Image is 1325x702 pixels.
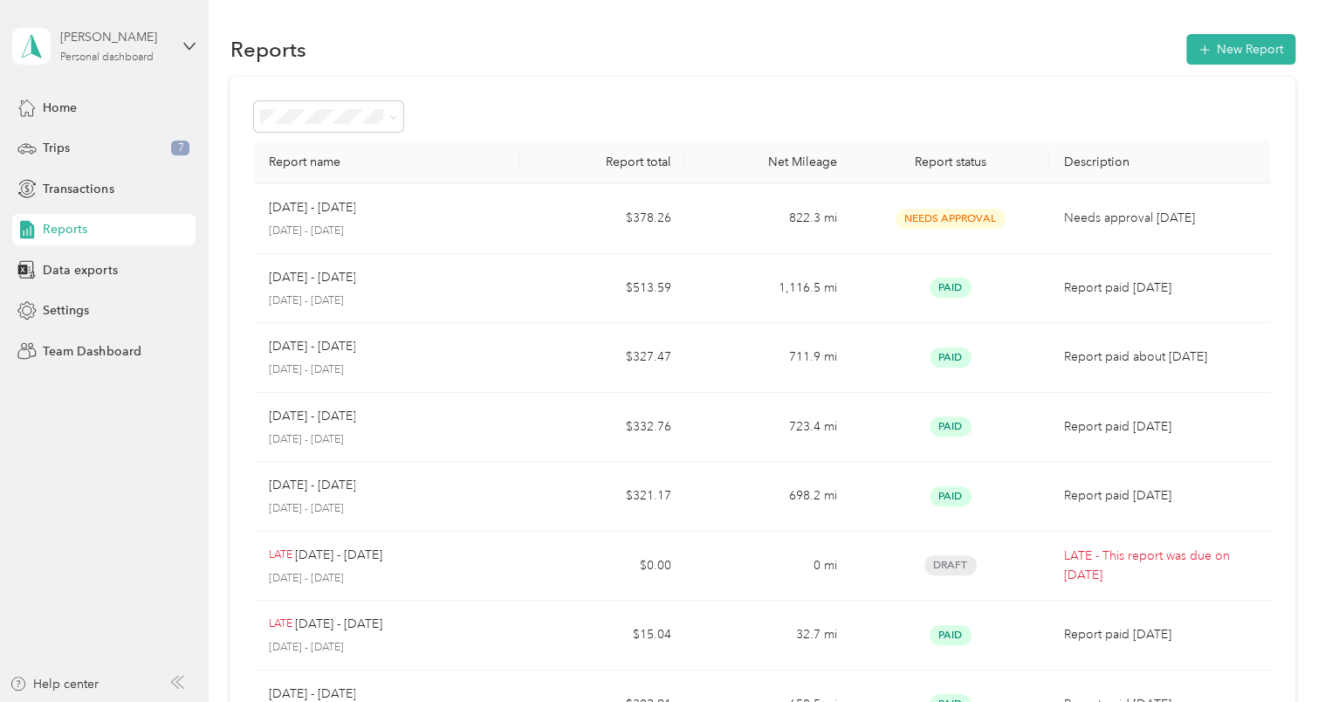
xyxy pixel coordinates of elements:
[171,141,189,156] span: 7
[295,546,382,565] p: [DATE] - [DATE]
[519,601,685,671] td: $15.04
[60,28,169,46] div: [PERSON_NAME]
[1049,141,1270,184] th: Description
[930,625,971,645] span: Paid
[43,220,87,238] span: Reports
[43,261,117,279] span: Data exports
[685,184,851,254] td: 822.3 mi
[924,555,977,575] span: Draft
[268,432,505,448] p: [DATE] - [DATE]
[43,342,141,361] span: Team Dashboard
[268,501,505,517] p: [DATE] - [DATE]
[519,462,685,532] td: $321.17
[268,362,505,378] p: [DATE] - [DATE]
[268,293,505,309] p: [DATE] - [DATE]
[1063,209,1256,228] p: Needs approval [DATE]
[930,486,971,506] span: Paid
[519,323,685,393] td: $327.47
[519,254,685,324] td: $513.59
[1063,486,1256,506] p: Report paid [DATE]
[268,224,505,239] p: [DATE] - [DATE]
[685,254,851,324] td: 1,116.5 mi
[268,616,292,632] p: LATE
[268,198,355,217] p: [DATE] - [DATE]
[43,301,89,320] span: Settings
[1063,625,1256,644] p: Report paid [DATE]
[254,141,519,184] th: Report name
[43,99,77,117] span: Home
[1227,604,1325,702] iframe: Everlance-gr Chat Button Frame
[930,278,971,298] span: Paid
[519,532,685,602] td: $0.00
[685,323,851,393] td: 711.9 mi
[519,184,685,254] td: $378.26
[685,462,851,532] td: 698.2 mi
[685,141,851,184] th: Net Mileage
[268,547,292,563] p: LATE
[1063,348,1256,367] p: Report paid about [DATE]
[685,601,851,671] td: 32.7 mi
[1063,547,1256,585] p: LATE - This report was due on [DATE]
[519,141,685,184] th: Report total
[60,52,154,63] div: Personal dashboard
[268,640,505,656] p: [DATE] - [DATE]
[685,532,851,602] td: 0 mi
[1063,417,1256,437] p: Report paid [DATE]
[930,416,971,437] span: Paid
[1186,34,1295,65] button: New Report
[268,476,355,495] p: [DATE] - [DATE]
[268,337,355,356] p: [DATE] - [DATE]
[10,675,99,693] button: Help center
[519,393,685,463] td: $332.76
[1063,279,1256,298] p: Report paid [DATE]
[43,139,70,157] span: Trips
[685,393,851,463] td: 723.4 mi
[268,268,355,287] p: [DATE] - [DATE]
[230,40,306,58] h1: Reports
[930,348,971,368] span: Paid
[295,615,382,634] p: [DATE] - [DATE]
[268,407,355,426] p: [DATE] - [DATE]
[896,209,1006,229] span: Needs Approval
[865,155,1036,169] div: Report status
[43,180,113,198] span: Transactions
[268,571,505,587] p: [DATE] - [DATE]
